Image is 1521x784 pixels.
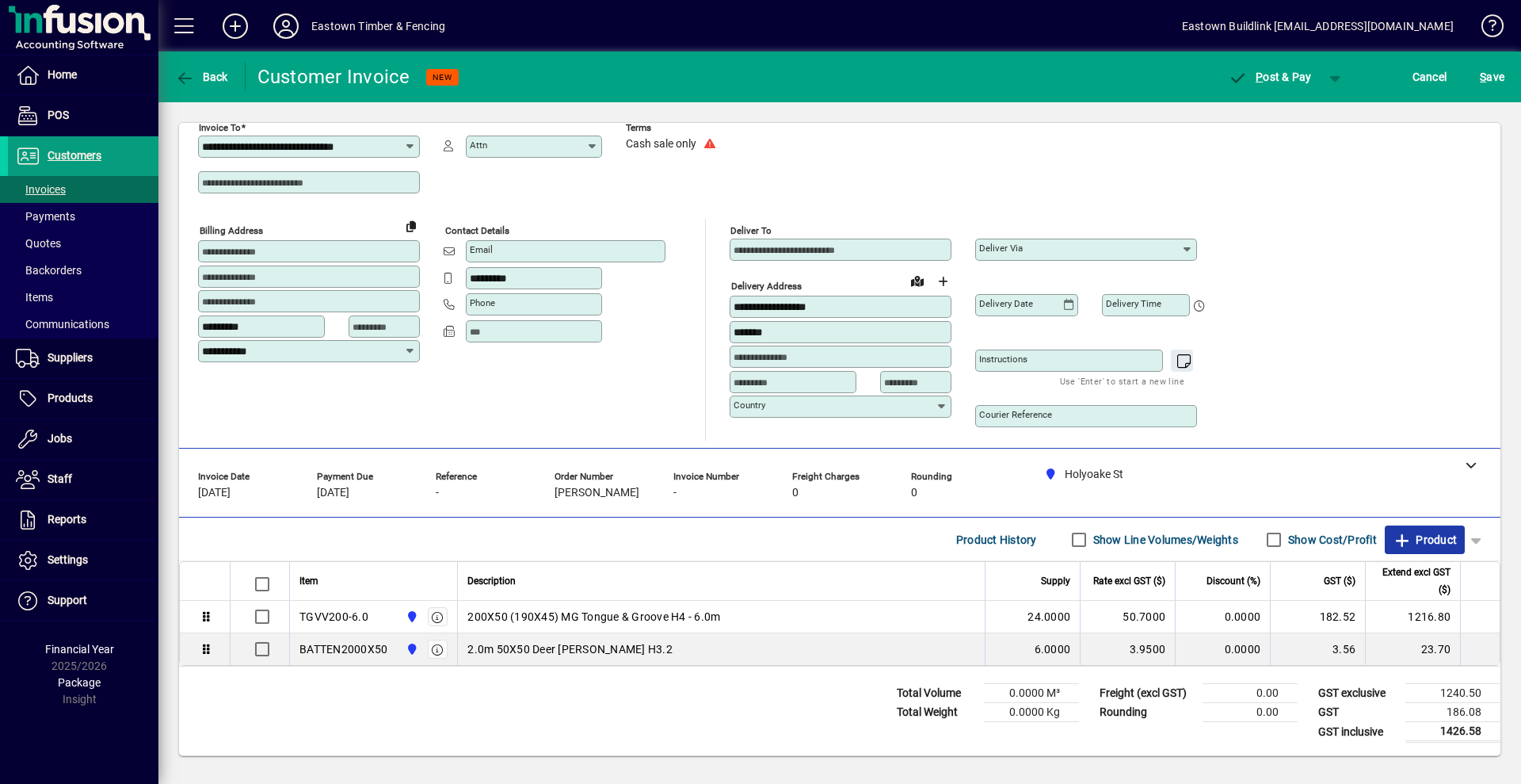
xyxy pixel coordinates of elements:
[1324,572,1355,590] span: GST ($)
[1365,601,1460,633] td: 1216.80
[792,487,799,499] span: 0
[8,230,158,257] a: Quotes
[317,487,349,499] span: [DATE]
[48,392,93,404] span: Products
[1256,71,1263,83] span: P
[311,13,445,39] div: Eastown Timber & Fencing
[626,138,696,151] span: Cash sale only
[261,12,311,40] button: Profile
[470,140,487,151] mat-label: Attn
[1365,633,1460,665] td: 23.70
[1470,3,1501,55] a: Knowledge Base
[1285,532,1377,548] label: Show Cost/Profit
[979,354,1027,365] mat-label: Instructions
[8,311,158,338] a: Communications
[8,500,158,540] a: Reports
[48,594,87,606] span: Support
[299,572,318,590] span: Item
[1405,722,1500,742] td: 1426.58
[979,243,1023,254] mat-label: Deliver via
[257,64,410,90] div: Customer Invoice
[626,123,721,133] span: Terms
[470,297,495,308] mat-label: Phone
[8,541,158,580] a: Settings
[979,298,1033,309] mat-label: Delivery date
[48,432,72,445] span: Jobs
[1041,572,1070,590] span: Supply
[48,553,88,566] span: Settings
[210,12,261,40] button: Add
[8,257,158,284] a: Backorders
[398,213,424,239] button: Copy to Delivery address
[16,183,66,196] span: Invoices
[1093,572,1165,590] span: Rate excl GST ($)
[1203,684,1298,703] td: 0.00
[1409,63,1451,91] button: Cancel
[436,487,439,499] span: -
[555,487,639,499] span: [PERSON_NAME]
[8,176,158,203] a: Invoices
[199,122,241,133] mat-label: Invoice To
[8,96,158,136] a: POS
[1270,633,1365,665] td: 3.56
[8,55,158,95] a: Home
[1229,71,1312,83] span: ost & Pay
[8,284,158,311] a: Items
[48,149,101,162] span: Customers
[1270,601,1365,633] td: 182.52
[1412,64,1447,90] span: Cancel
[467,641,673,657] span: 2.0m 50X50 Deer [PERSON_NAME] H3.2
[16,237,61,250] span: Quotes
[16,318,109,331] span: Communications
[979,409,1052,420] mat-label: Courier Reference
[889,703,984,722] td: Total Weight
[1090,609,1165,625] div: 50.7000
[1207,572,1260,590] span: Discount (%)
[1035,641,1071,657] span: 6.0000
[1310,703,1405,722] td: GST
[984,703,1079,722] td: 0.0000 Kg
[1060,372,1184,390] mat-hint: Use 'Enter' to start a new line
[16,291,53,304] span: Items
[889,684,984,703] td: Total Volume
[1027,609,1070,625] span: 24.0000
[48,109,69,121] span: POS
[8,460,158,499] a: Staff
[1310,722,1405,742] td: GST inclusive
[1090,532,1238,548] label: Show Line Volumes/Weights
[1405,703,1500,722] td: 186.08
[158,63,246,91] app-page-header-button: Back
[433,72,452,82] span: NEW
[48,351,93,364] span: Suppliers
[467,609,720,625] span: 200X50 (190X45) MG Tongue & Groove H4 - 6.0m
[1221,63,1320,91] button: Post & Pay
[470,244,493,255] mat-label: Email
[1090,641,1165,657] div: 3.9500
[8,379,158,419] a: Products
[984,684,1079,703] td: 0.0000 M³
[1310,684,1405,703] td: GST exclusive
[299,641,387,657] div: BATTEN2000X50
[45,643,114,656] span: Financial Year
[171,63,232,91] button: Back
[1405,684,1500,703] td: 1240.50
[467,572,516,590] span: Description
[1092,684,1203,703] td: Freight (excl GST)
[673,487,677,499] span: -
[299,609,368,625] div: TGVV200-6.0
[950,526,1043,554] button: Product History
[1092,703,1203,722] td: Rounding
[734,400,765,411] mat-label: Country
[1182,13,1454,39] div: Eastown Buildlink [EMAIL_ADDRESS][DOMAIN_NAME]
[198,487,231,499] span: [DATE]
[48,68,77,81] span: Home
[58,676,101,689] span: Package
[1385,526,1465,554] button: Product
[930,269,955,294] button: Choose address
[1480,71,1486,83] span: S
[48,513,86,526] span: Reports
[1175,633,1270,665] td: 0.0000
[1175,601,1270,633] td: 0.0000
[402,608,420,625] span: Holyoake St
[16,210,75,223] span: Payments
